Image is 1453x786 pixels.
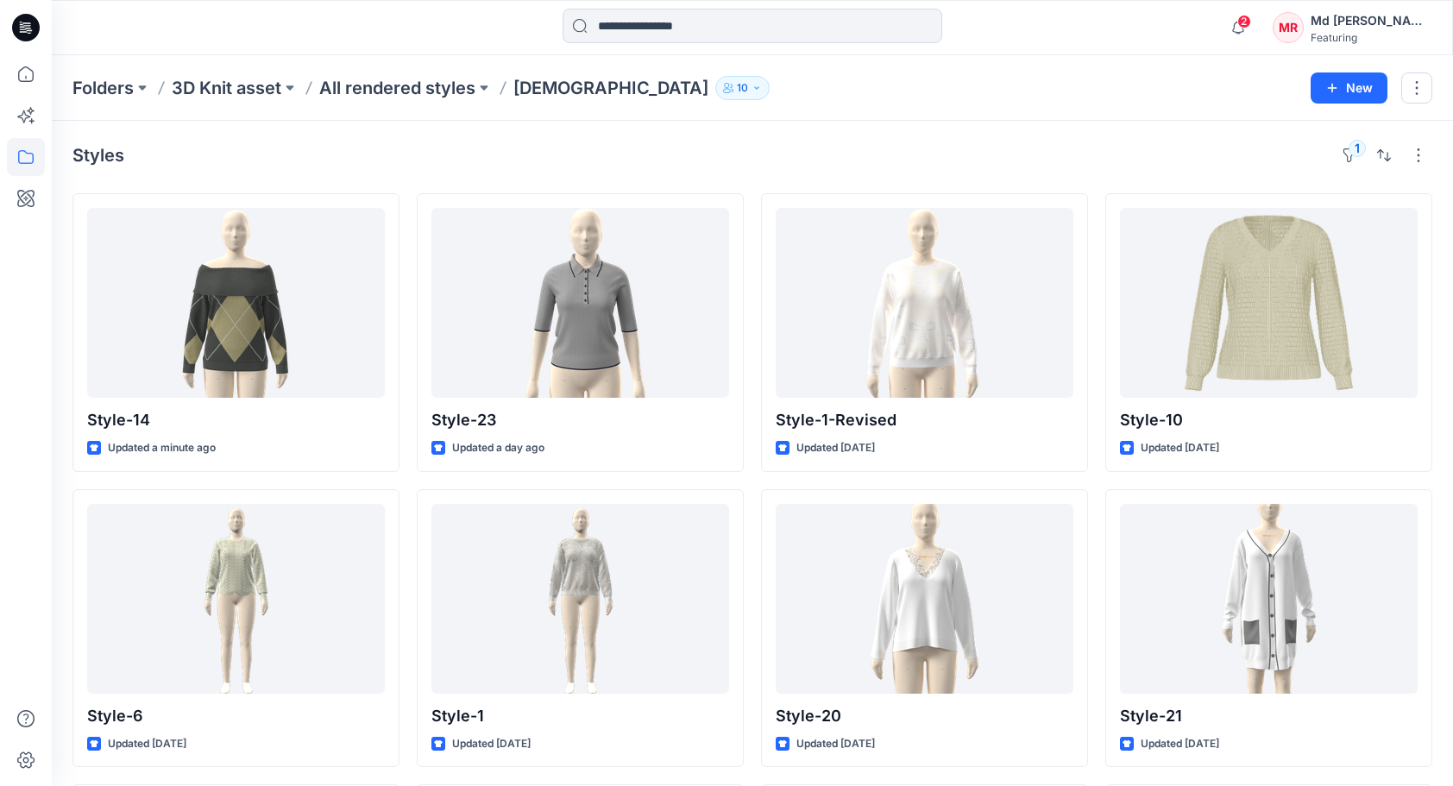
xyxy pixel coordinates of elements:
[87,408,385,432] p: Style-14
[1141,735,1219,753] p: Updated [DATE]
[1141,439,1219,457] p: Updated [DATE]
[72,145,124,166] h4: Styles
[776,408,1073,432] p: Style-1-Revised
[1336,141,1363,169] button: 1
[452,439,544,457] p: Updated a day ago
[1120,704,1418,728] p: Style-21
[431,208,729,398] a: Style-23
[87,504,385,694] a: Style-6
[452,735,531,753] p: Updated [DATE]
[319,76,475,100] a: All rendered styles
[796,439,875,457] p: Updated [DATE]
[513,76,708,100] p: [DEMOGRAPHIC_DATA]
[108,439,216,457] p: Updated a minute ago
[1273,12,1304,43] div: MR
[108,735,186,753] p: Updated [DATE]
[1237,15,1251,28] span: 2
[431,408,729,432] p: Style-23
[776,208,1073,398] a: Style-1-Revised
[72,76,134,100] a: Folders
[1311,31,1431,44] div: Featuring
[776,504,1073,694] a: Style-20
[796,735,875,753] p: Updated [DATE]
[172,76,281,100] a: 3D Knit asset
[1311,72,1387,104] button: New
[431,504,729,694] a: Style-1
[715,76,770,100] button: 10
[431,704,729,728] p: Style-1
[87,208,385,398] a: Style-14
[1311,10,1431,31] div: Md [PERSON_NAME][DEMOGRAPHIC_DATA]
[1120,504,1418,694] a: Style-21
[1120,408,1418,432] p: Style-10
[737,79,748,97] p: 10
[87,704,385,728] p: Style-6
[1120,208,1418,398] a: Style-10
[776,704,1073,728] p: Style-20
